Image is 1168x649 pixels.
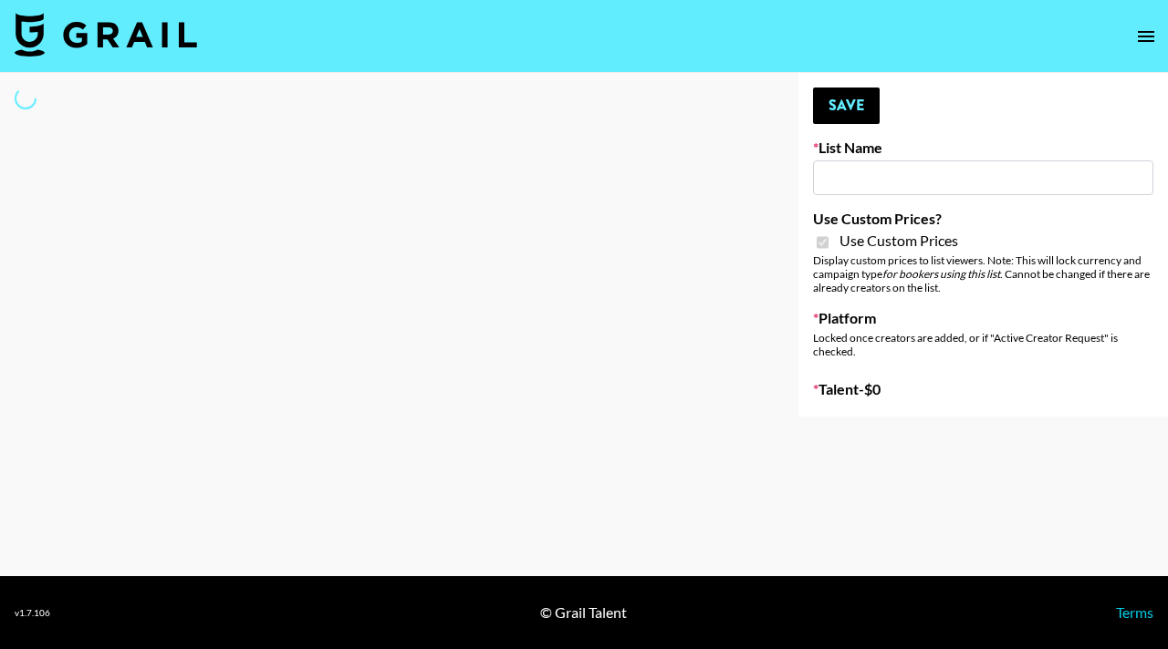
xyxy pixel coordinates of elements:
em: for bookers using this list [882,267,1000,281]
span: Use Custom Prices [839,232,958,250]
div: Locked once creators are added, or if "Active Creator Request" is checked. [813,331,1153,358]
div: Display custom prices to list viewers. Note: This will lock currency and campaign type . Cannot b... [813,253,1153,294]
img: Grail Talent [15,13,197,57]
div: © Grail Talent [540,603,627,622]
label: List Name [813,139,1153,157]
label: Platform [813,309,1153,327]
label: Use Custom Prices? [813,210,1153,228]
a: Terms [1116,603,1153,621]
button: Save [813,88,880,124]
button: open drawer [1128,18,1164,55]
div: v 1.7.106 [15,607,50,619]
label: Talent - $ 0 [813,380,1153,398]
